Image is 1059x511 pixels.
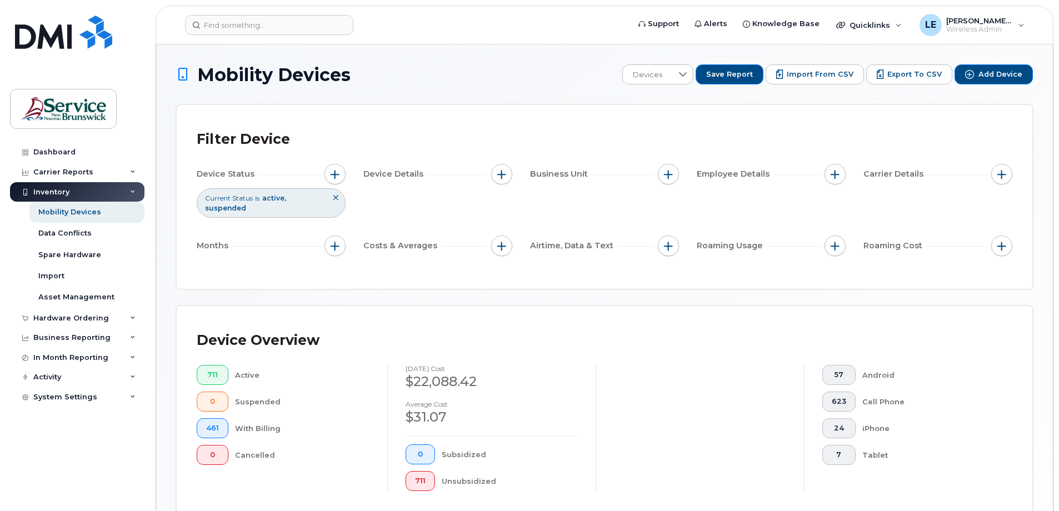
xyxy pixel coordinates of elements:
span: Device Details [363,168,427,180]
button: 0 [197,392,228,412]
div: With Billing [235,418,370,438]
span: Save Report [706,69,753,79]
span: Roaming Usage [697,240,766,252]
span: 623 [832,397,846,406]
span: 711 [206,370,219,379]
div: Filter Device [197,125,290,154]
span: 7 [832,450,846,459]
span: Mobility Devices [197,65,351,84]
button: 7 [822,445,856,465]
span: Carrier Details [863,168,927,180]
span: active [262,194,286,202]
div: Active [235,365,370,385]
button: 24 [822,418,856,438]
div: Android [862,365,995,385]
button: 623 [822,392,856,412]
span: 0 [206,450,219,459]
button: Import from CSV [766,64,864,84]
button: 0 [406,444,435,464]
span: is [255,193,259,203]
div: Suspended [235,392,370,412]
span: Airtime, Data & Text [530,240,617,252]
span: Roaming Cost [863,240,926,252]
button: 0 [197,445,228,465]
span: Export to CSV [887,69,942,79]
span: Import from CSV [787,69,853,79]
button: Save Report [696,64,763,84]
button: 461 [197,418,228,438]
span: 0 [206,397,219,406]
span: Add Device [978,69,1022,79]
span: 24 [832,424,846,433]
div: $31.07 [406,408,578,427]
div: $22,088.42 [406,372,578,391]
span: 711 [415,477,426,485]
span: Device Status [197,168,258,180]
span: 461 [206,424,219,433]
span: Employee Details [697,168,773,180]
div: Cancelled [235,445,370,465]
h4: [DATE] cost [406,365,578,372]
button: Add Device [955,64,1033,84]
div: Device Overview [197,326,319,355]
button: Export to CSV [866,64,952,84]
span: Months [197,240,232,252]
div: Subsidized [442,444,578,464]
span: 0 [415,450,426,459]
span: Current Status [205,193,253,203]
button: 711 [406,471,435,491]
div: Unsubsidized [442,471,578,491]
span: 57 [832,370,846,379]
span: Business Unit [530,168,591,180]
div: Cell Phone [862,392,995,412]
span: Devices [623,65,672,85]
div: Tablet [862,445,995,465]
span: suspended [205,204,246,212]
button: 57 [822,365,856,385]
div: iPhone [862,418,995,438]
button: 711 [197,365,228,385]
h4: Average cost [406,400,578,408]
span: Costs & Averages [363,240,441,252]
